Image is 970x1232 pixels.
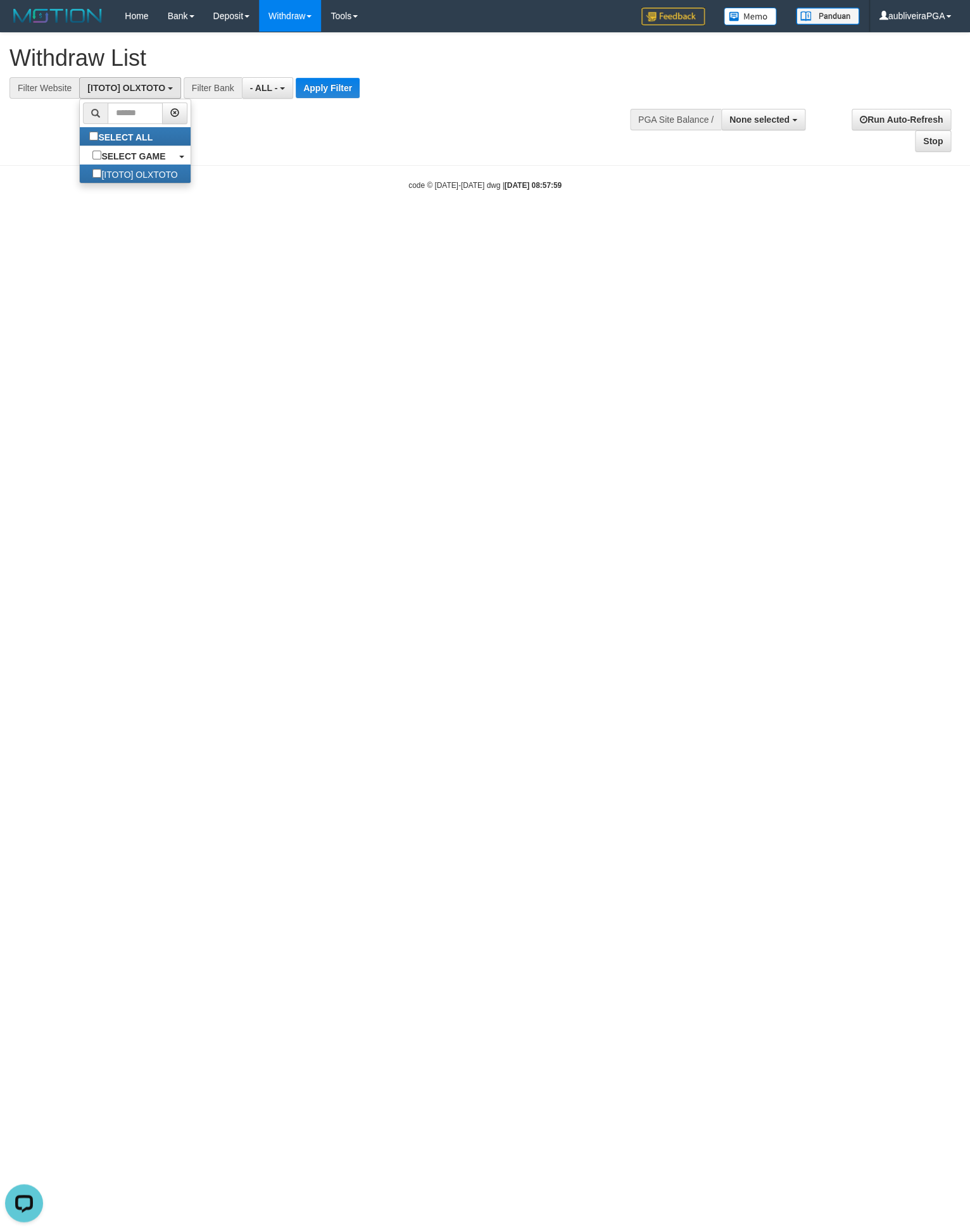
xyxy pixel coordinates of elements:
[92,151,101,159] input: SELECT GAME
[9,6,106,25] img: MOTION_logo.png
[9,46,634,71] h1: Withdraw List
[852,109,951,130] a: Run Auto-Refresh
[89,132,98,140] input: SELECT ALL
[250,83,278,93] span: - ALL -
[630,109,721,130] div: PGA Site Balance /
[80,146,190,165] a: SELECT GAME
[80,127,165,146] label: SELECT ALL
[505,181,562,190] strong: [DATE] 08:57:59
[92,169,101,178] input: [ITOTO] OLXTOTO
[408,181,562,190] small: code © [DATE]-[DATE] dwg |
[641,8,705,25] img: Feedback.jpg
[796,8,859,25] img: panduan.png
[184,77,242,99] div: Filter Bank
[87,83,165,93] span: [ITOTO] OLXTOTO
[80,165,190,183] label: [ITOTO] OLXTOTO
[101,151,165,161] b: SELECT GAME
[242,77,293,99] button: - ALL -
[729,115,790,125] span: None selected
[9,77,79,99] div: Filter Website
[724,8,777,25] img: Button%20Memo.svg
[5,5,43,43] button: Open LiveChat chat widget
[296,78,360,98] button: Apply Filter
[915,130,951,152] a: Stop
[79,77,181,99] button: [ITOTO] OLXTOTO
[721,109,805,130] button: None selected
